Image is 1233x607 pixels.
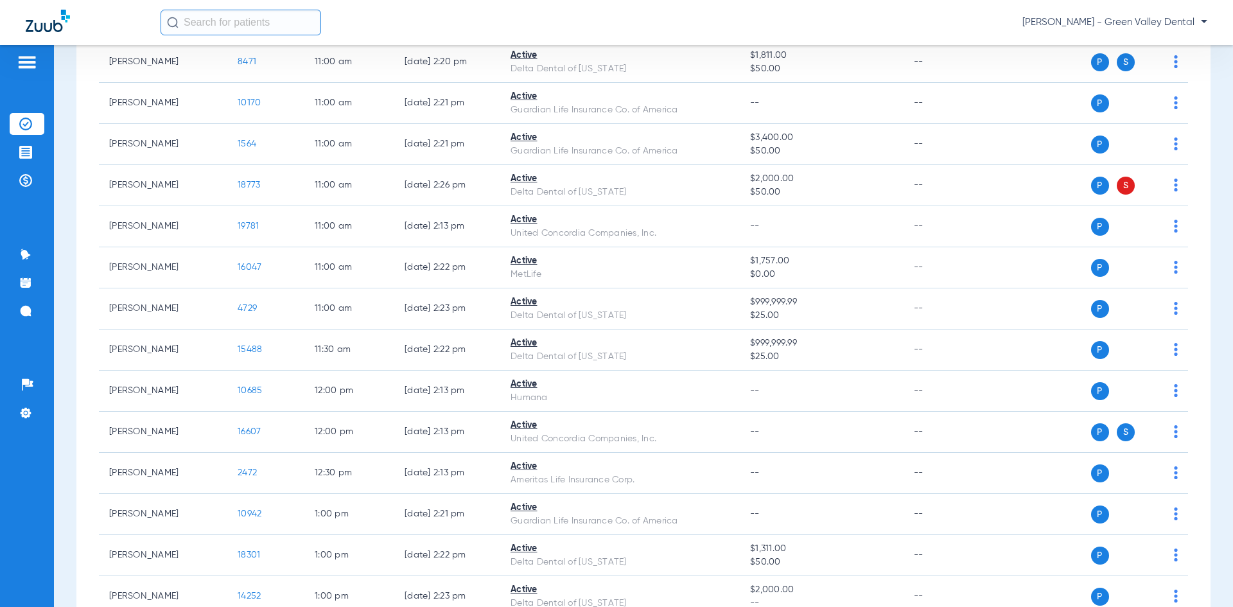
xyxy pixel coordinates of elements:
span: -- [750,468,760,477]
span: P [1091,588,1109,606]
span: 18301 [238,550,260,559]
span: $25.00 [750,350,893,364]
span: $1,757.00 [750,254,893,268]
span: $0.00 [750,268,893,281]
td: [PERSON_NAME] [99,165,227,206]
span: $2,000.00 [750,172,893,186]
span: $1,811.00 [750,49,893,62]
td: -- [904,288,990,330]
td: [PERSON_NAME] [99,247,227,288]
span: $999,999.99 [750,337,893,350]
td: -- [904,371,990,412]
span: P [1091,218,1109,236]
td: -- [904,83,990,124]
span: $25.00 [750,309,893,322]
img: group-dot-blue.svg [1174,425,1178,438]
span: P [1091,300,1109,318]
td: [PERSON_NAME] [99,42,227,83]
span: $50.00 [750,62,893,76]
span: P [1091,506,1109,523]
span: P [1091,53,1109,71]
td: [DATE] 2:22 PM [394,330,500,371]
td: -- [904,330,990,371]
span: 10170 [238,98,261,107]
img: group-dot-blue.svg [1174,384,1178,397]
span: -- [750,98,760,107]
div: Delta Dental of [US_STATE] [511,186,730,199]
img: group-dot-blue.svg [1174,466,1178,479]
span: 14252 [238,592,261,601]
img: hamburger-icon [17,55,37,70]
td: [DATE] 2:13 PM [394,206,500,247]
span: P [1091,94,1109,112]
span: 1564 [238,139,256,148]
span: [PERSON_NAME] - Green Valley Dental [1022,16,1207,29]
span: 2472 [238,468,257,477]
div: Guardian Life Insurance Co. of America [511,103,730,117]
span: 8471 [238,57,256,66]
td: 11:00 AM [304,124,394,165]
span: S [1117,423,1135,441]
div: Guardian Life Insurance Co. of America [511,515,730,528]
span: -- [750,386,760,395]
div: Delta Dental of [US_STATE] [511,62,730,76]
img: group-dot-blue.svg [1174,137,1178,150]
td: 11:00 AM [304,165,394,206]
td: -- [904,165,990,206]
td: [DATE] 2:22 PM [394,535,500,576]
iframe: Chat Widget [1169,545,1233,607]
td: [DATE] 2:13 PM [394,412,500,453]
td: [DATE] 2:13 PM [394,453,500,494]
div: MetLife [511,268,730,281]
div: Active [511,295,730,309]
div: Ameritas Life Insurance Corp. [511,473,730,487]
span: S [1117,177,1135,195]
span: $50.00 [750,145,893,158]
span: 16607 [238,427,261,436]
td: [PERSON_NAME] [99,330,227,371]
td: 11:00 AM [304,247,394,288]
span: P [1091,259,1109,277]
div: Active [511,501,730,515]
div: Active [511,419,730,432]
td: [DATE] 2:23 PM [394,288,500,330]
div: Active [511,213,730,227]
td: 11:00 AM [304,288,394,330]
td: -- [904,412,990,453]
td: [DATE] 2:22 PM [394,247,500,288]
span: P [1091,382,1109,400]
span: P [1091,464,1109,482]
div: United Concordia Companies, Inc. [511,227,730,240]
td: -- [904,453,990,494]
span: 18773 [238,180,260,189]
img: group-dot-blue.svg [1174,343,1178,356]
div: Active [511,49,730,62]
input: Search for patients [161,10,321,35]
span: $3,400.00 [750,131,893,145]
td: -- [904,494,990,535]
span: $2,000.00 [750,583,893,597]
td: [DATE] 2:21 PM [394,83,500,124]
div: Active [511,460,730,473]
td: 11:00 AM [304,83,394,124]
span: 10685 [238,386,262,395]
img: group-dot-blue.svg [1174,96,1178,109]
div: Delta Dental of [US_STATE] [511,556,730,569]
td: [PERSON_NAME] [99,371,227,412]
span: -- [750,427,760,436]
span: P [1091,423,1109,441]
span: 19781 [238,222,259,231]
td: 12:30 PM [304,453,394,494]
td: [PERSON_NAME] [99,206,227,247]
td: [PERSON_NAME] [99,288,227,330]
img: group-dot-blue.svg [1174,507,1178,520]
span: $50.00 [750,556,893,569]
td: 11:00 AM [304,42,394,83]
span: $50.00 [750,186,893,199]
td: [PERSON_NAME] [99,412,227,453]
div: Active [511,378,730,391]
div: Active [511,337,730,350]
td: 1:00 PM [304,535,394,576]
span: 15488 [238,345,262,354]
div: Active [511,583,730,597]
